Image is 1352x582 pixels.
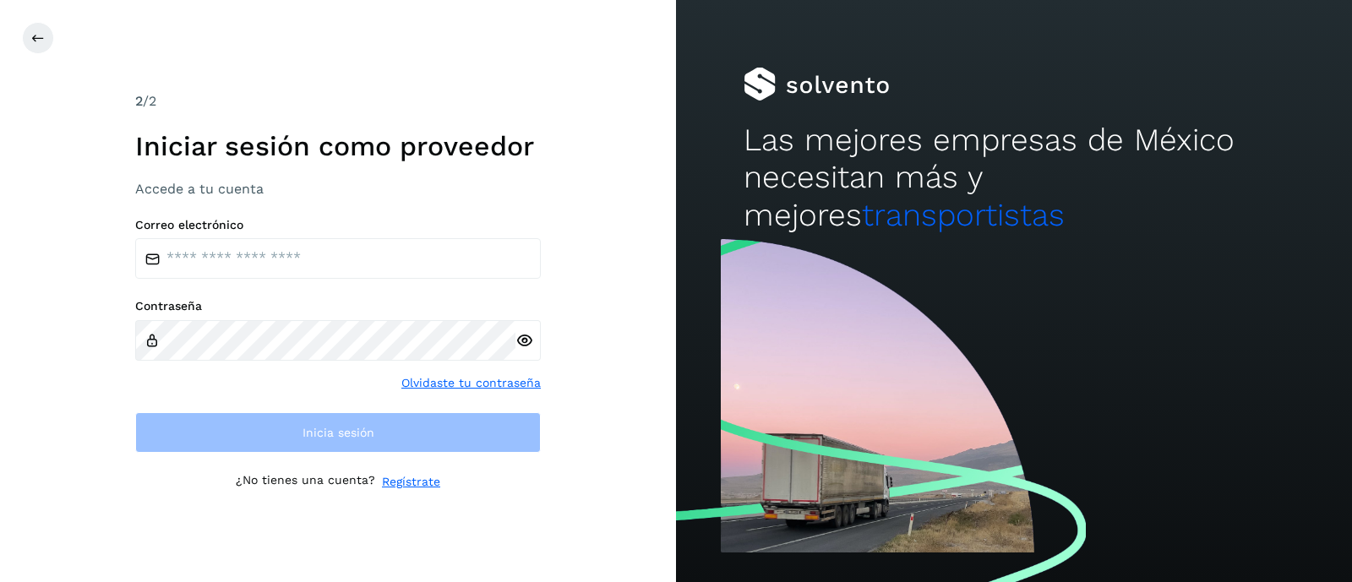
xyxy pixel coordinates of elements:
[135,218,541,232] label: Correo electrónico
[401,374,541,392] a: Olvidaste tu contraseña
[135,130,541,162] h1: Iniciar sesión como proveedor
[303,427,374,438] span: Inicia sesión
[744,122,1284,234] h2: Las mejores empresas de México necesitan más y mejores
[382,473,440,491] a: Regístrate
[862,197,1065,233] span: transportistas
[135,412,541,453] button: Inicia sesión
[236,473,375,491] p: ¿No tienes una cuenta?
[135,91,541,112] div: /2
[135,181,541,197] h3: Accede a tu cuenta
[135,299,541,313] label: Contraseña
[135,93,143,109] span: 2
